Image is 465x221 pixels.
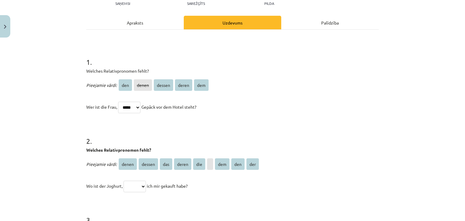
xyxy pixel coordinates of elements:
[119,79,132,91] span: den
[264,1,274,5] p: pilda
[86,68,379,74] p: Welches Relativpronomen fehlt?
[86,126,379,145] h1: 2 .
[86,16,184,29] div: Apraksts
[160,158,172,170] span: das
[141,104,196,110] span: Gepäck vor dem Hotel steht?
[147,183,188,189] span: ich mir gekauft habe?
[86,183,123,189] span: Wo ist der Joghurt,
[134,79,152,91] span: denen
[86,161,117,167] span: Pieejamie vārdi:
[215,158,229,170] span: dem
[231,158,245,170] span: den
[86,104,117,110] span: Wer ist die Frau,
[174,158,191,170] span: deren
[194,79,209,91] span: dem
[154,79,173,91] span: dessen
[139,158,158,170] span: dessen
[86,47,379,66] h1: 1 .
[193,158,205,170] span: die
[184,16,281,29] div: Uzdevums
[187,1,205,5] p: Sarežģīts
[86,147,151,153] b: Welches Relativpronomen fehlt?
[113,1,133,5] p: Saņemsi
[4,25,6,29] img: icon-close-lesson-0947bae3869378f0d4975bcd49f059093ad1ed9edebbc8119c70593378902aed.svg
[119,158,137,170] span: denen
[281,16,379,29] div: Palīdzība
[175,79,192,91] span: deren
[86,82,117,88] span: Pieejamie vārdi:
[246,158,259,170] span: der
